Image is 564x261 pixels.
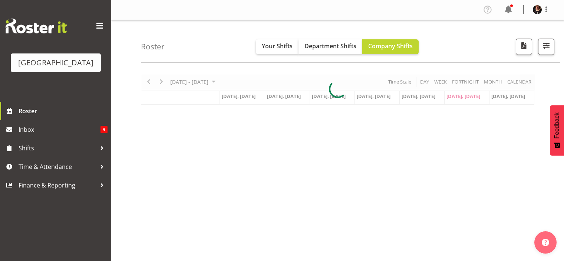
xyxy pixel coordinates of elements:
span: 9 [100,126,108,133]
span: Feedback [554,112,560,138]
img: michelle-englehardt77a61dd232cbae36c93d4705c8cf7ee3.png [533,5,542,14]
button: Department Shifts [299,39,362,54]
button: Filter Shifts [538,39,554,55]
button: Download a PDF of the roster according to the set date range. [516,39,532,55]
div: [GEOGRAPHIC_DATA] [18,57,93,68]
span: Company Shifts [368,42,413,50]
span: Roster [19,105,108,117]
span: Department Shifts [304,42,356,50]
button: Feedback - Show survey [550,105,564,156]
img: help-xxl-2.png [542,239,549,246]
button: Company Shifts [362,39,419,54]
span: Finance & Reporting [19,180,96,191]
h4: Roster [141,42,165,51]
img: Rosterit website logo [6,19,67,33]
button: Your Shifts [256,39,299,54]
span: Time & Attendance [19,161,96,172]
span: Your Shifts [262,42,293,50]
span: Inbox [19,124,100,135]
span: Shifts [19,143,96,154]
